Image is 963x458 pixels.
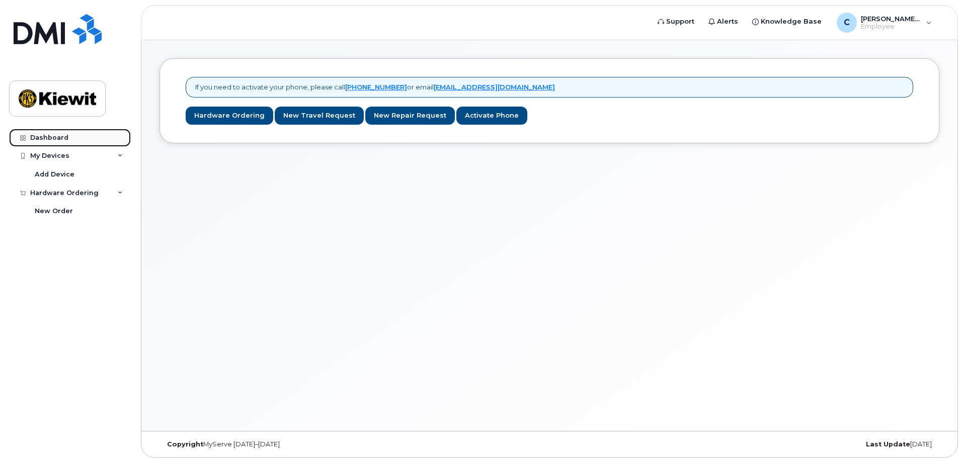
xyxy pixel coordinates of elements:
[159,440,420,448] div: MyServe [DATE]–[DATE]
[186,107,273,125] a: Hardware Ordering
[866,440,910,448] strong: Last Update
[679,440,939,448] div: [DATE]
[365,107,455,125] a: New Repair Request
[167,440,203,448] strong: Copyright
[919,414,955,450] iframe: Messenger Launcher
[434,83,555,91] a: [EMAIL_ADDRESS][DOMAIN_NAME]
[275,107,364,125] a: New Travel Request
[456,107,527,125] a: Activate Phone
[345,83,407,91] a: [PHONE_NUMBER]
[195,82,555,92] p: If you need to activate your phone, please call or email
